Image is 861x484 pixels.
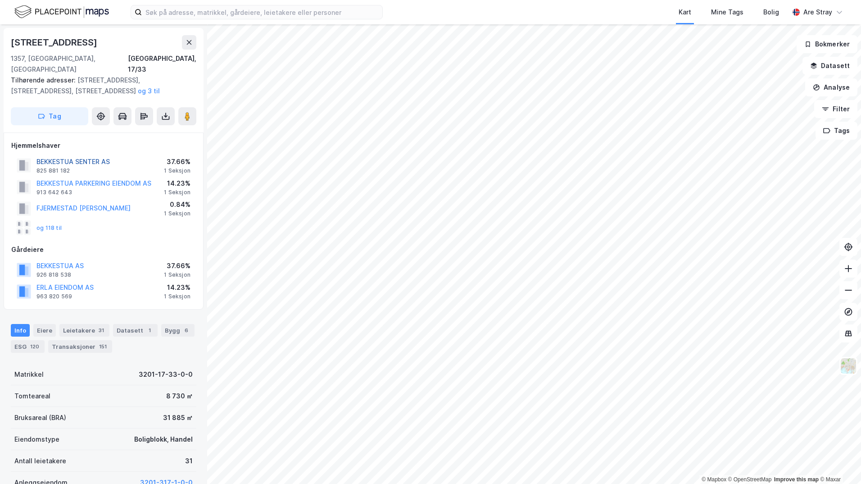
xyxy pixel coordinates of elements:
div: Matrikkel [14,369,44,380]
div: Mine Tags [711,7,743,18]
img: Z [840,357,857,374]
div: Datasett [113,324,158,337]
img: logo.f888ab2527a4732fd821a326f86c7f29.svg [14,4,109,20]
div: 913 642 643 [36,189,72,196]
div: Eiendomstype [14,434,59,445]
div: 1 Seksjon [164,167,190,174]
div: Transaksjoner [48,340,112,353]
div: Boligblokk, Handel [134,434,193,445]
div: Info [11,324,30,337]
div: 37.66% [164,260,190,271]
button: Datasett [802,57,857,75]
div: 0.84% [164,199,190,210]
div: 926 818 538 [36,271,71,279]
div: 31 885 ㎡ [163,412,193,423]
div: 37.66% [164,156,190,167]
div: 8 730 ㎡ [166,391,193,402]
div: 14.23% [164,282,190,293]
div: 1357, [GEOGRAPHIC_DATA], [GEOGRAPHIC_DATA] [11,53,128,75]
div: 151 [97,342,109,351]
div: Bygg [161,324,195,337]
div: 825 881 182 [36,167,70,174]
button: Filter [814,100,857,118]
a: OpenStreetMap [728,476,772,483]
a: Improve this map [774,476,819,483]
div: 31 [185,456,193,466]
div: Antall leietakere [14,456,66,466]
div: [STREET_ADDRESS], [STREET_ADDRESS], [STREET_ADDRESS] [11,75,189,96]
div: Tomteareal [14,391,50,402]
div: Bruksareal (BRA) [14,412,66,423]
div: 1 Seksjon [164,271,190,279]
div: 1 Seksjon [164,189,190,196]
div: 1 Seksjon [164,210,190,217]
div: [STREET_ADDRESS] [11,35,99,50]
div: Kart [679,7,691,18]
div: Gårdeiere [11,244,196,255]
div: ESG [11,340,45,353]
div: Hjemmelshaver [11,140,196,151]
div: 31 [97,326,106,335]
iframe: Chat Widget [816,441,861,484]
button: Tag [11,107,88,125]
div: 6 [182,326,191,335]
input: Søk på adresse, matrikkel, gårdeiere, leietakere eller personer [142,5,382,19]
div: Leietakere [59,324,109,337]
div: Kontrollprogram for chat [816,441,861,484]
div: Eiere [33,324,56,337]
button: Bokmerker [797,35,857,53]
div: 1 [145,326,154,335]
span: Tilhørende adresser: [11,76,77,84]
div: 1 Seksjon [164,293,190,300]
div: [GEOGRAPHIC_DATA], 17/33 [128,53,196,75]
button: Analyse [805,78,857,96]
div: 14.23% [164,178,190,189]
button: Tags [816,122,857,140]
div: Bolig [763,7,779,18]
div: 120 [28,342,41,351]
div: 3201-17-33-0-0 [139,369,193,380]
div: Are Stray [803,7,832,18]
div: 963 820 569 [36,293,72,300]
a: Mapbox [702,476,726,483]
